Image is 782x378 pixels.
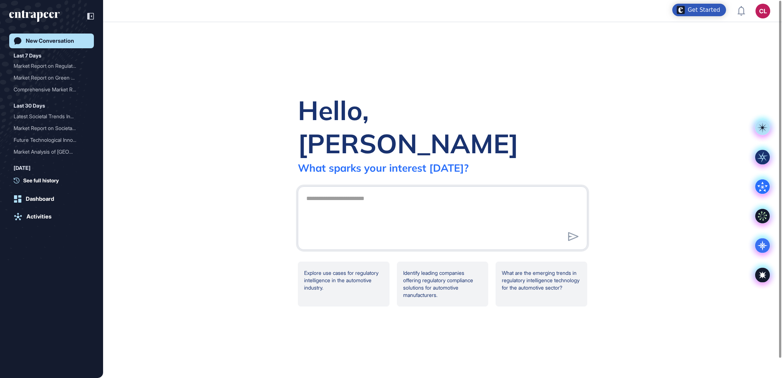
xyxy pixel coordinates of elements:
div: Activities [27,213,52,220]
button: CL [755,4,770,18]
div: Latest Societal Trends In... [14,111,84,122]
div: Last 7 Days [14,51,41,60]
a: Activities [9,209,94,224]
div: Last 30 Days [14,101,45,110]
a: Dashboard [9,192,94,206]
div: Get Started [688,6,720,14]
div: Comprehensive Market Repo... [14,84,84,95]
div: Hello, [PERSON_NAME] [298,94,587,160]
div: Market Report on Societal Trends [14,122,89,134]
div: Latest Societal Trends Influencing the Automotive Industry [14,111,89,122]
div: Market Report on Regulatory Intelligence Technology: Analysis and Insights for USA, Europe, and C... [14,60,89,72]
div: Future Technological Inno... [14,134,84,146]
a: See full history [14,176,94,184]
div: Market Analysis of [GEOGRAPHIC_DATA]'... [14,146,84,158]
div: What sparks your interest [DATE]? [298,161,469,174]
div: Market Report on Green So... [14,72,84,84]
div: Open Get Started checklist [672,4,726,16]
div: Comprehensive Market Report on AI Foundation Models Across Major Global Markets [14,84,89,95]
span: See full history [23,176,59,184]
a: New Conversation [9,34,94,48]
div: [DATE] [14,164,31,172]
div: Dashboard [26,196,54,202]
div: Market Report on Green Software Engineering in Major Regions: USA, Europe, China, India, Japan, a... [14,72,89,84]
img: launcher-image-alternative-text [677,6,685,14]
div: New Conversation [26,38,74,44]
div: Explore use cases for regulatory intelligence in the automotive industry. [298,262,390,307]
div: Market Analysis of Japan's Automotive Industry and Related Technologies: Trends, Key Players, and... [14,146,89,158]
div: Market Report on Regulato... [14,60,84,72]
div: entrapeer-logo [9,10,60,22]
div: What are the emerging trends in regulatory intelligence technology for the automotive sector? [496,262,587,307]
div: Future Technological Innovations in the Automotive Industry by 2035 [14,134,89,146]
div: Identify leading companies offering regulatory compliance solutions for automotive manufacturers. [397,262,489,307]
div: Market Report on Societal... [14,122,84,134]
